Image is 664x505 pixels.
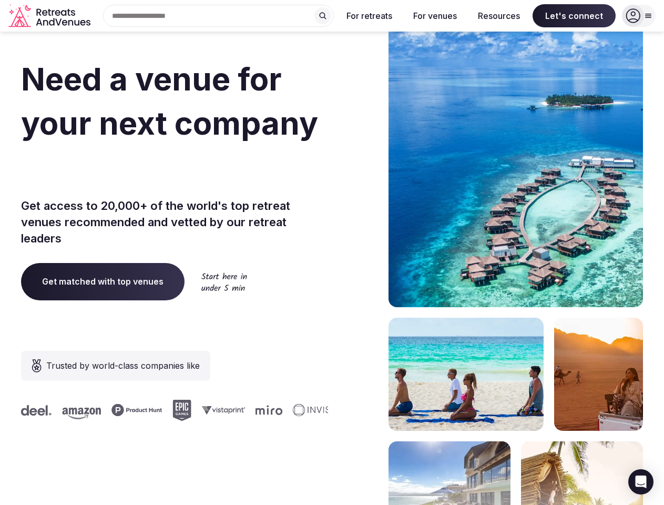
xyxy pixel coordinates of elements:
[8,4,93,28] svg: Retreats and Venues company logo
[8,4,93,28] a: Visit the homepage
[201,272,247,291] img: Start here in under 5 min
[469,4,528,27] button: Resources
[405,4,465,27] button: For venues
[46,359,200,372] span: Trusted by world-class companies like
[21,60,318,142] span: Need a venue for your next company
[21,263,185,300] a: Get matched with top venues
[389,318,544,431] img: yoga on tropical beach
[201,406,244,415] svg: Vistaprint company logo
[21,198,328,246] p: Get access to 20,000+ of the world's top retreat venues recommended and vetted by our retreat lea...
[554,318,643,431] img: woman sitting in back of truck with camels
[292,404,350,417] svg: Invisible company logo
[255,405,282,415] svg: Miro company logo
[628,469,653,494] div: Open Intercom Messenger
[533,4,616,27] span: Let's connect
[21,405,51,416] svg: Deel company logo
[172,400,191,421] svg: Epic Games company logo
[338,4,401,27] button: For retreats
